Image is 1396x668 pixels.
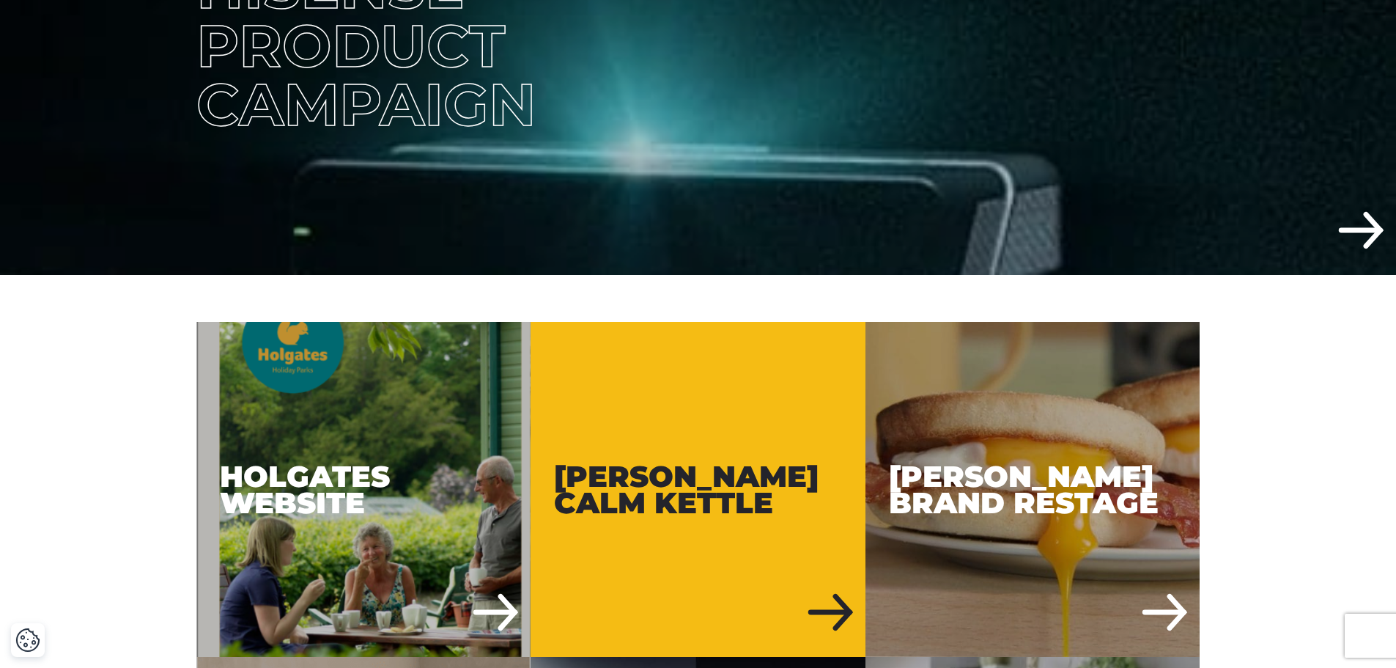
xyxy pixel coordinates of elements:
[531,322,865,657] a: Russell Hobbs Calm Kettle [PERSON_NAME] Calm Kettle
[865,322,1200,657] a: Russell Hobbs Brand Restage [PERSON_NAME] Brand Restage
[15,628,40,653] button: Cookie Settings
[865,322,1200,657] div: [PERSON_NAME] Brand Restage
[531,322,865,657] div: [PERSON_NAME] Calm Kettle
[15,628,40,653] img: Revisit consent button
[196,322,531,657] a: Holgates Website Holgates Website
[196,322,531,657] div: Holgates Website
